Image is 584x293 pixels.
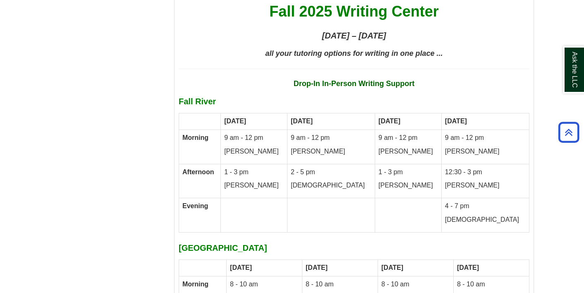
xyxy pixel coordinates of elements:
[224,168,284,177] p: 1 - 3 pm
[457,264,479,271] strong: [DATE]
[230,264,252,271] strong: [DATE]
[445,133,526,143] p: 9 am - 12 pm
[224,147,284,156] p: [PERSON_NAME]
[445,215,526,225] p: [DEMOGRAPHIC_DATA]
[378,181,438,190] p: [PERSON_NAME]
[445,181,526,190] p: [PERSON_NAME]
[445,202,526,211] p: 4 - 7 pm
[291,168,371,177] p: 2 - 5 pm
[457,280,526,289] p: 8 - 10 am
[445,147,526,156] p: [PERSON_NAME]
[306,280,374,289] p: 8 - 10 am
[445,118,467,125] strong: [DATE]
[322,31,386,40] strong: [DATE] – [DATE]
[445,168,526,177] p: 12:30 - 3 pm
[269,3,438,20] span: Fall 2025 Writing Center
[182,168,214,175] strong: Afternoon
[224,133,284,143] p: 9 am - 12 pm
[381,280,450,289] p: 8 - 10 am
[291,118,313,125] strong: [DATE]
[378,118,400,125] strong: [DATE]
[291,147,371,156] p: [PERSON_NAME]
[265,49,443,58] span: all your tutoring options for writing in one place ...
[291,181,371,190] p: [DEMOGRAPHIC_DATA]
[230,280,299,289] p: 8 - 10 am
[294,79,415,88] strong: Drop-In In-Person Writing Support
[291,133,371,143] p: 9 am - 12 pm
[224,181,284,190] p: [PERSON_NAME]
[378,168,438,177] p: 1 - 3 pm
[182,202,208,209] strong: Evening
[179,243,267,252] strong: [GEOGRAPHIC_DATA]
[224,118,246,125] strong: [DATE]
[182,281,208,288] strong: Morning
[179,97,216,106] b: Fall River
[182,134,208,141] strong: Morning
[555,127,582,138] a: Back to Top
[306,264,328,271] strong: [DATE]
[381,264,403,271] strong: [DATE]
[378,133,438,143] p: 9 am - 12 pm
[378,147,438,156] p: [PERSON_NAME]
